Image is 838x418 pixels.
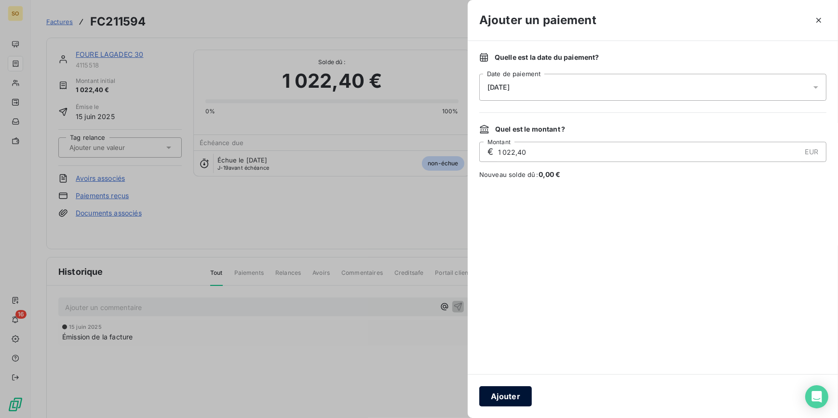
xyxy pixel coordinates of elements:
span: [DATE] [487,83,510,91]
span: Quelle est la date du paiement ? [495,53,599,62]
h3: Ajouter un paiement [479,12,596,29]
span: Nouveau solde dû : [479,170,826,179]
span: Quel est le montant ? [495,124,565,134]
div: Open Intercom Messenger [805,385,828,408]
button: Ajouter [479,386,532,406]
span: 0,00 € [539,170,561,178]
